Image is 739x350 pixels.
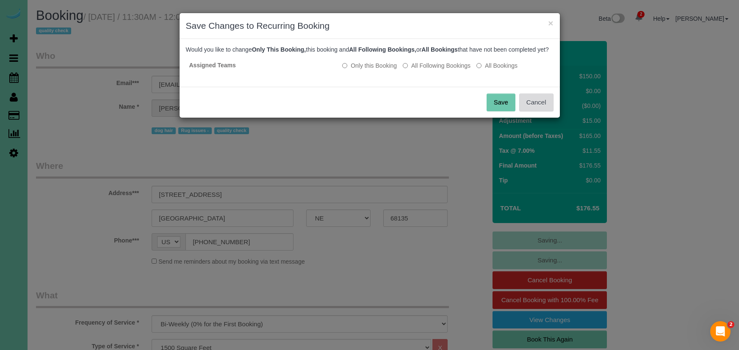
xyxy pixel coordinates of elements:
[186,45,554,54] p: Would you like to change this booking and or that have not been completed yet?
[189,62,236,69] strong: Assigned Teams
[252,46,306,53] b: Only This Booking,
[186,19,554,32] h3: Save Changes to Recurring Booking
[403,61,471,70] label: This and all the bookings after it will be changed.
[421,46,458,53] b: All Bookings
[487,94,515,111] button: Save
[342,63,347,68] input: Only this Booking
[548,19,553,28] button: ×
[476,61,518,70] label: All bookings that have not been completed yet will be changed.
[710,321,731,342] iframe: Intercom live chat
[342,61,397,70] label: All other bookings in the series will remain the same.
[519,94,554,111] button: Cancel
[349,46,416,53] b: All Following Bookings,
[476,63,482,68] input: All Bookings
[728,321,734,328] span: 2
[403,63,408,68] input: All Following Bookings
